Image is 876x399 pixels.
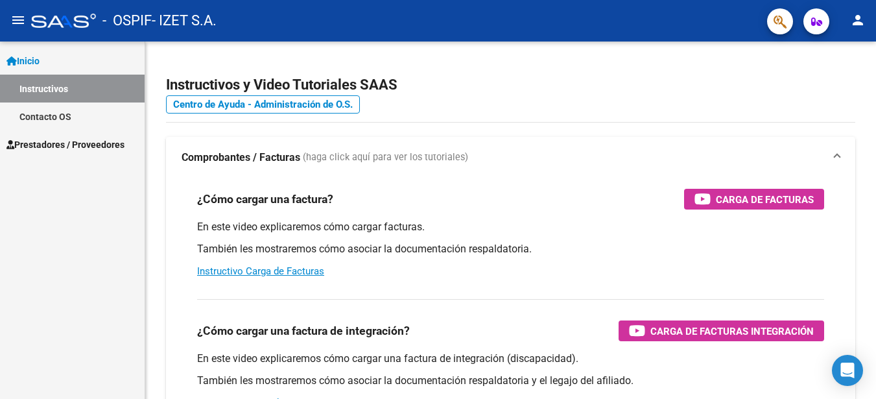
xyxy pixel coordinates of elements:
[197,352,824,366] p: En este video explicaremos cómo cargar una factura de integración (discapacidad).
[197,374,824,388] p: También les mostraremos cómo asociar la documentación respaldatoria y el legajo del afiliado.
[182,151,300,165] strong: Comprobantes / Facturas
[102,6,152,35] span: - OSPIF
[197,265,324,277] a: Instructivo Carga de Facturas
[197,220,824,234] p: En este video explicaremos cómo cargar facturas.
[850,12,866,28] mat-icon: person
[303,151,468,165] span: (haga click aquí para ver los tutoriales)
[197,322,410,340] h3: ¿Cómo cargar una factura de integración?
[832,355,863,386] div: Open Intercom Messenger
[10,12,26,28] mat-icon: menu
[166,95,360,114] a: Centro de Ayuda - Administración de O.S.
[684,189,824,210] button: Carga de Facturas
[197,242,824,256] p: También les mostraremos cómo asociar la documentación respaldatoria.
[197,190,333,208] h3: ¿Cómo cargar una factura?
[166,137,855,178] mat-expansion-panel-header: Comprobantes / Facturas (haga click aquí para ver los tutoriales)
[166,73,855,97] h2: Instructivos y Video Tutoriales SAAS
[619,320,824,341] button: Carga de Facturas Integración
[716,191,814,208] span: Carga de Facturas
[6,54,40,68] span: Inicio
[650,323,814,339] span: Carga de Facturas Integración
[152,6,217,35] span: - IZET S.A.
[6,138,124,152] span: Prestadores / Proveedores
